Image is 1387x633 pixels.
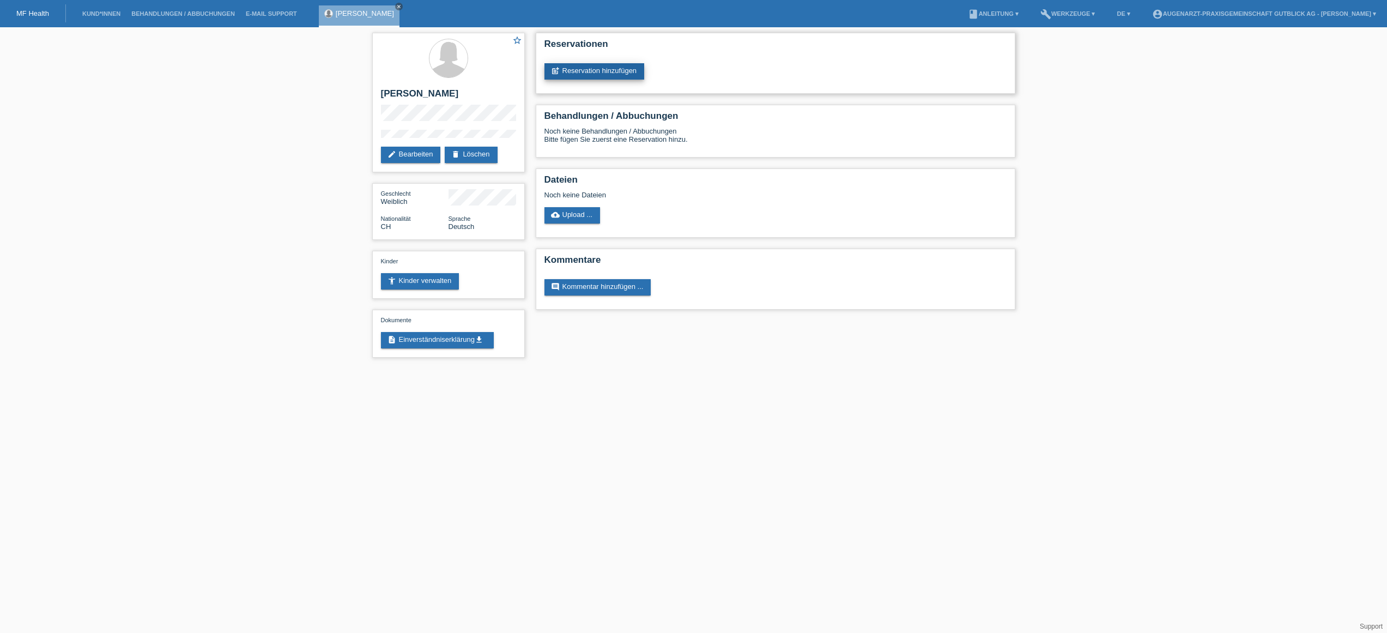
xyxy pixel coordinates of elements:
i: book [968,9,979,20]
span: Deutsch [449,222,475,231]
a: close [395,3,403,10]
a: Kund*innen [77,10,126,17]
h2: Dateien [544,174,1007,191]
span: Geschlecht [381,190,411,197]
span: Nationalität [381,215,411,222]
a: DE ▾ [1111,10,1135,17]
i: post_add [551,67,560,75]
h2: Reservationen [544,39,1007,55]
a: commentKommentar hinzufügen ... [544,279,651,296]
h2: [PERSON_NAME] [381,88,516,105]
div: Noch keine Dateien [544,191,877,199]
a: E-Mail Support [240,10,302,17]
i: accessibility_new [387,276,396,285]
i: cloud_upload [551,210,560,219]
i: delete [451,150,460,159]
i: get_app [475,335,483,344]
h2: Behandlungen / Abbuchungen [544,111,1007,127]
a: post_addReservation hinzufügen [544,63,645,80]
i: description [387,335,396,344]
span: Schweiz [381,222,391,231]
a: cloud_uploadUpload ... [544,207,601,224]
a: bookAnleitung ▾ [962,10,1024,17]
a: descriptionEinverständniserklärungget_app [381,332,494,348]
a: star_border [512,35,522,47]
i: edit [387,150,396,159]
a: accessibility_newKinder verwalten [381,273,459,290]
a: Behandlungen / Abbuchungen [126,10,240,17]
a: Support [1360,623,1383,630]
div: Noch keine Behandlungen / Abbuchungen Bitte fügen Sie zuerst eine Reservation hinzu. [544,127,1007,152]
a: buildWerkzeuge ▾ [1035,10,1101,17]
div: Weiblich [381,189,449,206]
span: Dokumente [381,317,411,323]
a: editBearbeiten [381,147,441,163]
i: star_border [512,35,522,45]
h2: Kommentare [544,255,1007,271]
a: [PERSON_NAME] [336,9,394,17]
a: MF Health [16,9,49,17]
span: Kinder [381,258,398,264]
a: account_circleAugenarzt-Praxisgemeinschaft Gutblick AG - [PERSON_NAME] ▾ [1147,10,1382,17]
span: Sprache [449,215,471,222]
i: close [396,4,402,9]
i: comment [551,282,560,291]
i: account_circle [1152,9,1163,20]
a: deleteLöschen [445,147,497,163]
i: build [1040,9,1051,20]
